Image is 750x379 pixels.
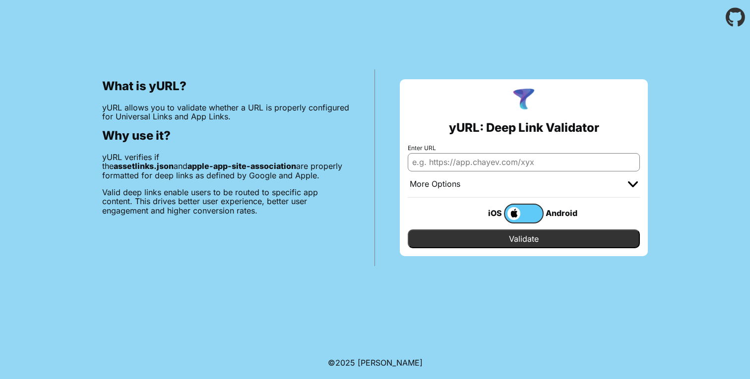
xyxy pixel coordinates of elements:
[628,181,638,187] img: chevron
[408,229,640,248] input: Validate
[449,121,599,135] h2: yURL: Deep Link Validator
[335,358,355,368] span: 2025
[511,87,537,113] img: yURL Logo
[544,207,583,219] div: Android
[102,153,350,180] p: yURL verifies if the and are properly formatted for deep links as defined by Google and Apple.
[408,153,640,171] input: e.g. https://app.chayev.com/xyx
[328,346,423,379] footer: ©
[102,79,350,93] h2: What is yURL?
[102,103,350,121] p: yURL allows you to validate whether a URL is properly configured for Universal Links and App Links.
[102,188,350,215] p: Valid deep links enable users to be routed to specific app content. This drives better user exper...
[187,161,296,171] b: apple-app-site-association
[410,179,460,189] div: More Options
[114,161,174,171] b: assetlinks.json
[358,358,423,368] a: Michael Ibragimchayev's Personal Site
[102,129,350,143] h2: Why use it?
[408,145,640,152] label: Enter URL
[464,207,504,219] div: iOS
